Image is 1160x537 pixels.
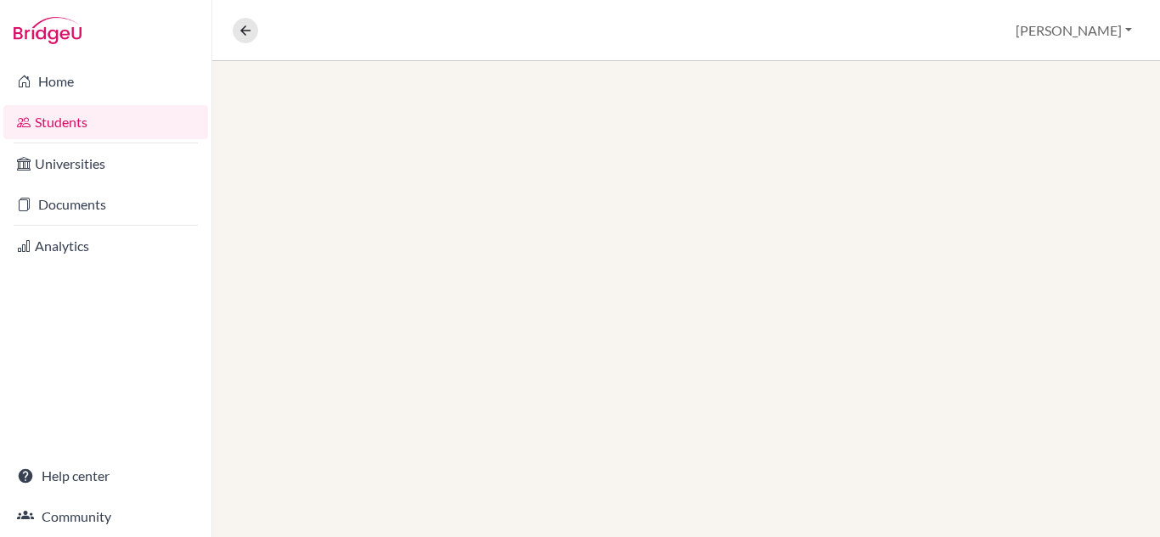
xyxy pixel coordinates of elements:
a: Home [3,64,208,98]
a: Analytics [3,229,208,263]
button: [PERSON_NAME] [1008,14,1140,47]
a: Community [3,500,208,534]
a: Students [3,105,208,139]
img: Bridge-U [14,17,82,44]
a: Universities [3,147,208,181]
a: Help center [3,459,208,493]
a: Documents [3,187,208,221]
